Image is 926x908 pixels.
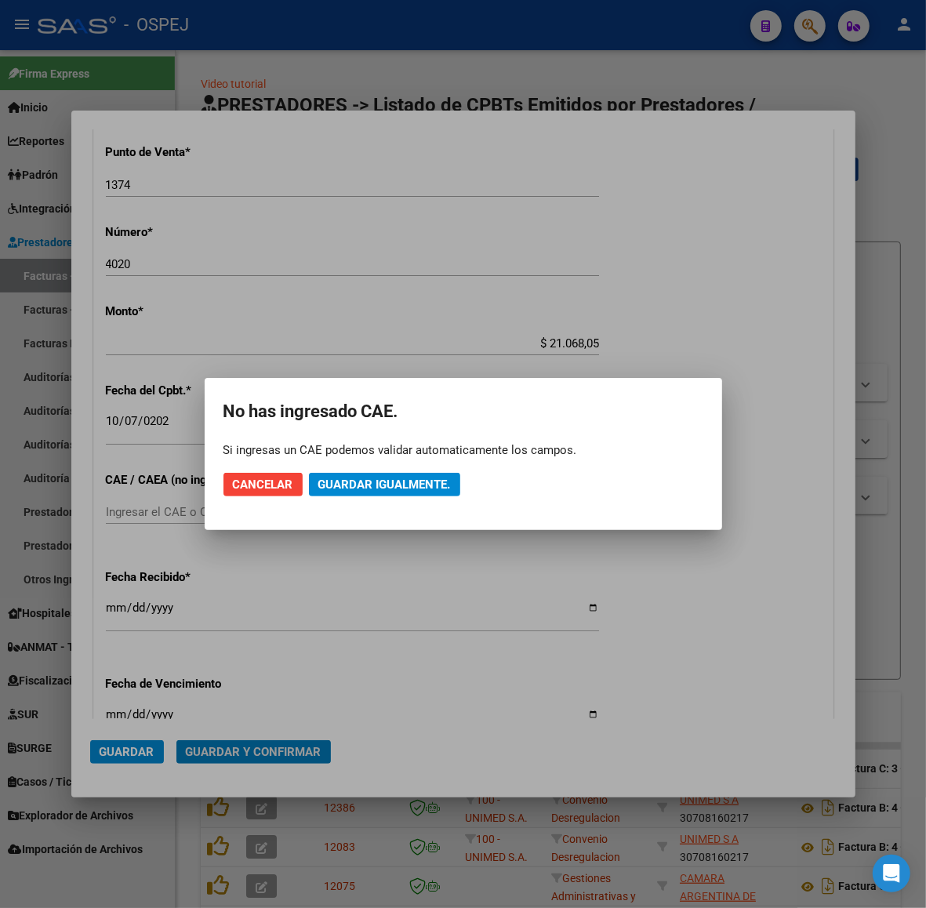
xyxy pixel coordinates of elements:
[233,478,293,492] span: Cancelar
[318,478,451,492] span: Guardar igualmente.
[873,855,910,892] div: Open Intercom Messenger
[309,473,460,496] button: Guardar igualmente.
[223,442,703,458] div: Si ingresas un CAE podemos validar automaticamente los campos.
[223,397,703,427] h2: No has ingresado CAE.
[223,473,303,496] button: Cancelar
